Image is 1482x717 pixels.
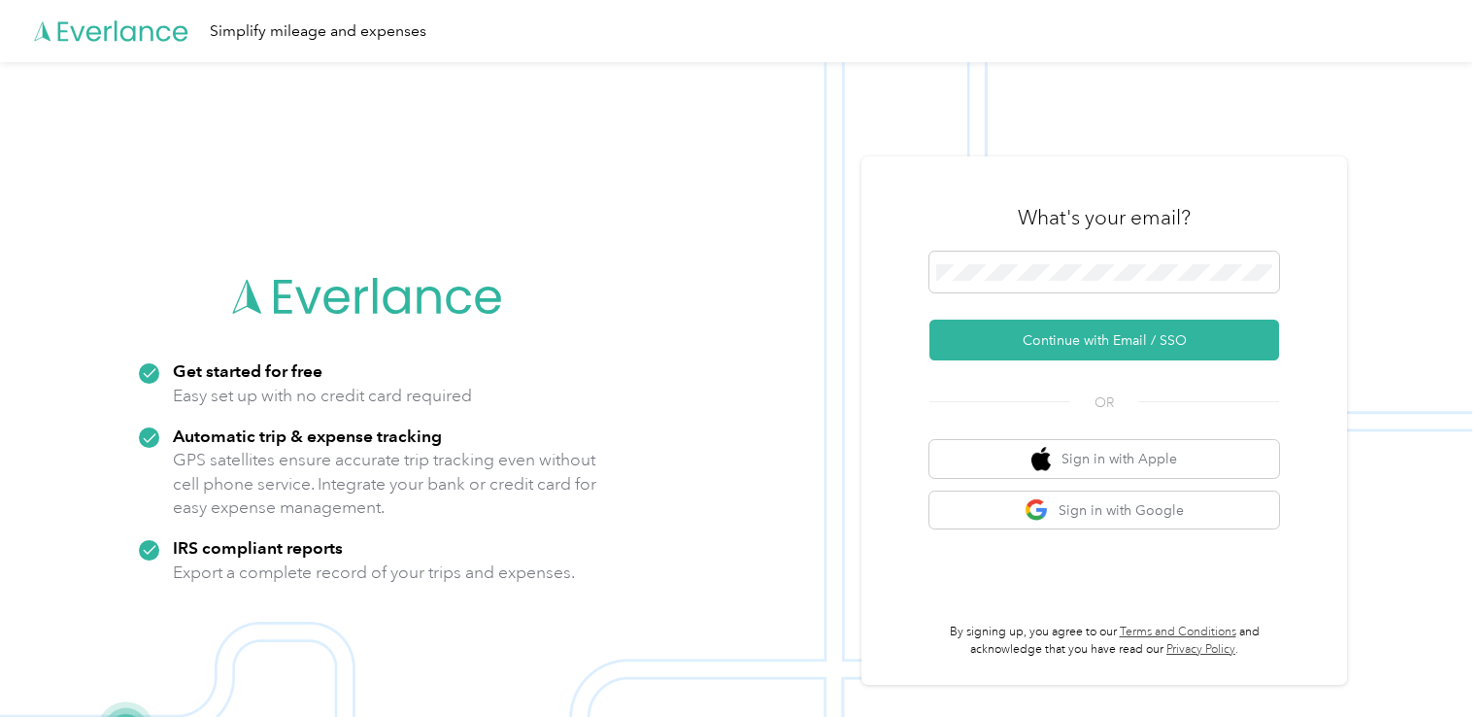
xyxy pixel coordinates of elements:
span: OR [1070,393,1138,413]
p: GPS satellites ensure accurate trip tracking even without cell phone service. Integrate your bank... [173,448,597,520]
button: apple logoSign in with Apple [929,440,1279,478]
img: apple logo [1031,447,1051,471]
strong: IRS compliant reports [173,537,343,558]
img: google logo [1025,498,1049,523]
button: google logoSign in with Google [929,492,1279,529]
strong: Get started for free [173,360,322,381]
div: Simplify mileage and expenses [210,19,426,44]
strong: Automatic trip & expense tracking [173,426,442,446]
p: By signing up, you agree to our and acknowledge that you have read our . [929,624,1279,658]
h3: What's your email? [1018,204,1191,231]
p: Export a complete record of your trips and expenses. [173,561,575,585]
button: Continue with Email / SSO [929,320,1279,360]
a: Terms and Conditions [1120,625,1236,639]
a: Privacy Policy [1166,642,1235,657]
p: Easy set up with no credit card required [173,384,472,408]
